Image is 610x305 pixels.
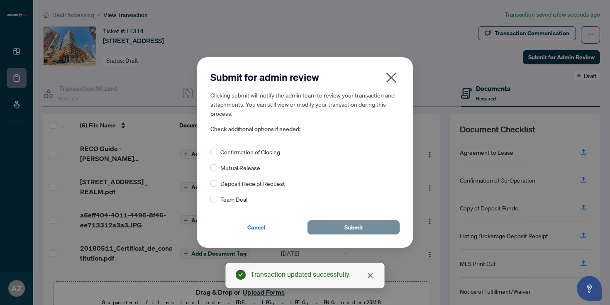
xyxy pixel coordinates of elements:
span: Cancel [247,221,266,234]
button: Cancel [210,220,303,234]
span: close [367,272,373,279]
button: Open asap [577,276,602,301]
div: Transaction updated successfully. [251,270,374,280]
button: Submit [307,220,400,234]
span: check-circle [236,270,246,280]
span: Deposit Receipt Request [220,179,285,188]
span: Check additional options if needed: [210,124,400,134]
span: Team Deal [220,195,247,204]
span: close [385,71,398,84]
span: Confirmation of Closing [220,147,280,156]
span: Submit [344,221,363,234]
h2: Submit for admin review [210,71,400,84]
h5: Clicking submit will notify the admin team to review your transaction and attachments. You can st... [210,90,400,118]
span: Mutual Release [220,163,260,172]
a: Close [366,271,375,280]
